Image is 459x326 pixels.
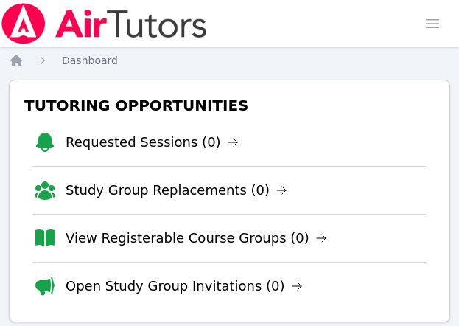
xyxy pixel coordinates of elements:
[21,92,438,119] h3: Tutoring Opportunities
[66,180,287,201] a: Study Group Replacements (0)
[66,132,239,153] a: Requested Sessions (0)
[62,53,118,68] a: Dashboard
[66,228,327,249] a: View Registerable Course Groups (0)
[66,276,303,296] a: Open Study Group Invitations (0)
[62,55,118,66] span: Dashboard
[9,53,450,68] nav: Breadcrumb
